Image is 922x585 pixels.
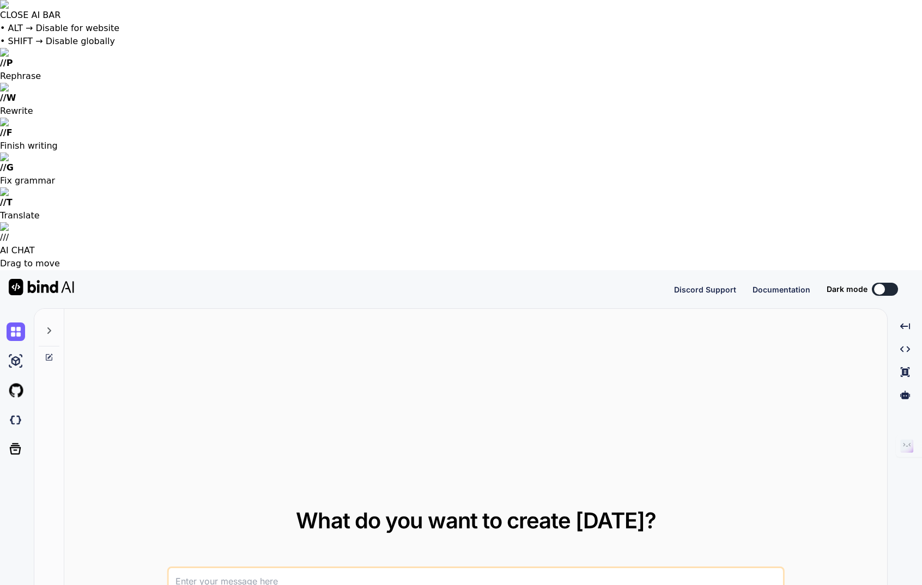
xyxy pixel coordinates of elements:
[827,284,868,295] span: Dark mode
[7,411,25,429] img: darkCloudIdeIcon
[674,284,736,295] button: Discord Support
[7,322,25,341] img: chat
[7,352,25,370] img: ai-studio
[753,284,810,295] button: Documentation
[9,279,74,295] img: Bind AI
[674,285,736,294] span: Discord Support
[753,285,810,294] span: Documentation
[7,381,25,400] img: githubLight
[296,507,656,534] span: What do you want to create [DATE]?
